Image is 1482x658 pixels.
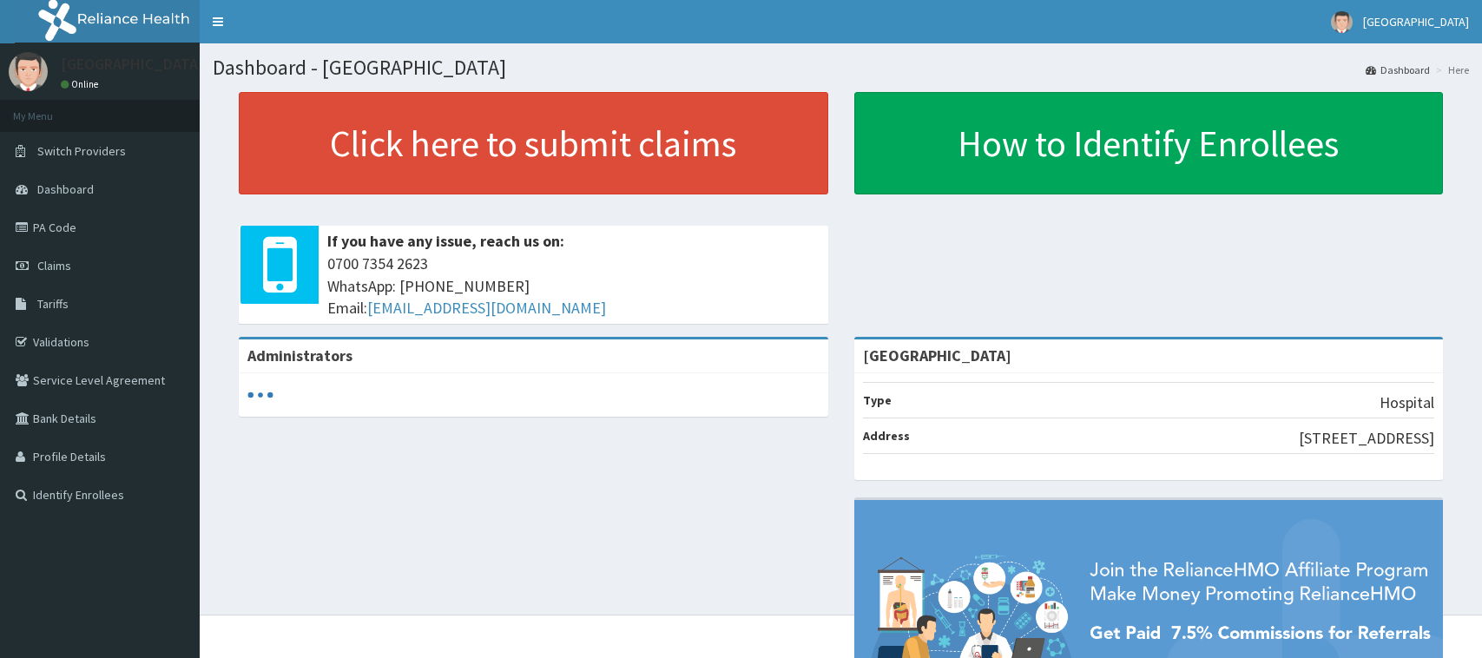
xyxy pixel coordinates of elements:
[37,296,69,312] span: Tariffs
[367,298,606,318] a: [EMAIL_ADDRESS][DOMAIN_NAME]
[863,345,1011,365] strong: [GEOGRAPHIC_DATA]
[327,253,820,319] span: 0700 7354 2623 WhatsApp: [PHONE_NUMBER] Email:
[863,428,910,444] b: Address
[1380,392,1434,414] p: Hospital
[247,345,352,365] b: Administrators
[37,181,94,197] span: Dashboard
[61,56,204,72] p: [GEOGRAPHIC_DATA]
[213,56,1469,79] h1: Dashboard - [GEOGRAPHIC_DATA]
[1331,11,1353,33] img: User Image
[37,143,126,159] span: Switch Providers
[1363,14,1469,30] span: [GEOGRAPHIC_DATA]
[854,92,1444,194] a: How to Identify Enrollees
[239,92,828,194] a: Click here to submit claims
[247,382,273,408] svg: audio-loading
[327,231,564,251] b: If you have any issue, reach us on:
[1366,63,1430,77] a: Dashboard
[863,392,892,408] b: Type
[9,52,48,91] img: User Image
[61,78,102,90] a: Online
[1299,427,1434,450] p: [STREET_ADDRESS]
[1432,63,1469,77] li: Here
[37,258,71,273] span: Claims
